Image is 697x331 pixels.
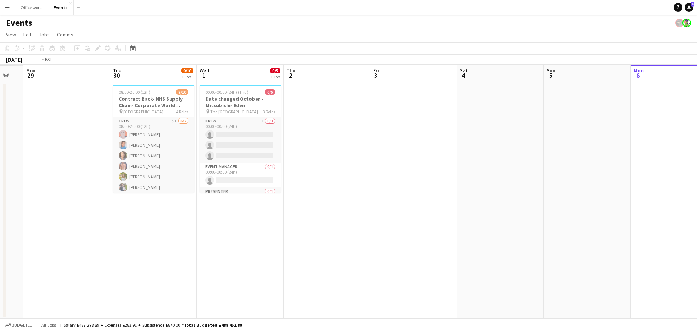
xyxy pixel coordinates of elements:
app-user-avatar: Event Team [682,19,691,27]
button: Budgeted [4,321,34,329]
span: View [6,31,16,38]
div: Salary £487 298.89 + Expenses £283.91 + Subsistence £870.00 = [64,322,242,328]
span: Total Budgeted £488 452.80 [184,322,242,328]
app-user-avatar: Blue Hat [675,19,684,27]
div: BST [45,57,52,62]
span: 6 [691,2,694,7]
span: Edit [23,31,32,38]
a: View [3,30,19,39]
span: Budgeted [12,323,33,328]
span: Jobs [39,31,50,38]
a: Jobs [36,30,53,39]
span: All jobs [40,322,57,328]
a: Edit [20,30,34,39]
a: Comms [54,30,76,39]
span: Comms [57,31,73,38]
a: 6 [685,3,693,12]
h1: Events [6,17,32,28]
button: Office work [15,0,48,15]
button: Events [48,0,74,15]
div: [DATE] [6,56,23,63]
